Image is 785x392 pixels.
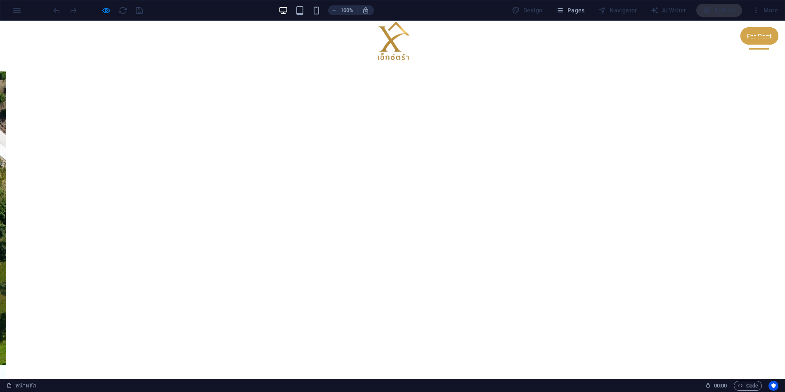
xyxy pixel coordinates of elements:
[740,7,778,24] div: For Rent
[7,381,36,391] a: Click to cancel selection. Double-click to open Pages
[552,4,588,17] button: Pages
[734,381,762,391] button: Code
[556,6,584,14] span: Pages
[720,382,721,389] span: :
[362,7,369,14] i: On resize automatically adjust zoom level to fit chosen device.
[508,4,546,17] div: Design (Ctrl+Alt+Y)
[714,381,727,391] span: 00 00
[738,381,758,391] span: Code
[768,381,778,391] button: Usercentrics
[328,5,357,15] button: 100%
[340,5,354,15] h6: 100%
[705,381,727,391] h6: Session time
